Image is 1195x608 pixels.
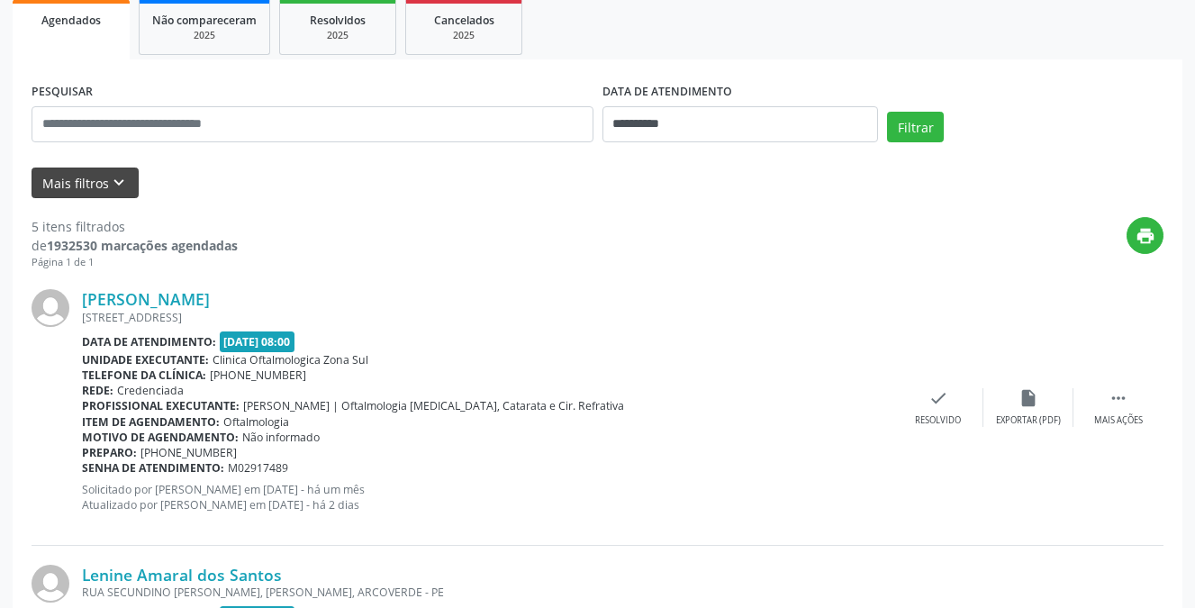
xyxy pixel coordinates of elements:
[82,565,282,585] a: Lenine Amaral dos Santos
[82,482,893,513] p: Solicitado por [PERSON_NAME] em [DATE] - há um mês Atualizado por [PERSON_NAME] em [DATE] - há 2 ...
[419,29,509,42] div: 2025
[32,236,238,255] div: de
[82,383,113,398] b: Rede:
[82,310,893,325] div: [STREET_ADDRESS]
[996,414,1061,427] div: Exportar (PDF)
[32,168,139,199] button: Mais filtroskeyboard_arrow_down
[152,29,257,42] div: 2025
[32,217,238,236] div: 5 itens filtrados
[82,445,137,460] b: Preparo:
[32,565,69,603] img: img
[117,383,184,398] span: Credenciada
[310,13,366,28] span: Resolvidos
[887,112,944,142] button: Filtrar
[434,13,494,28] span: Cancelados
[1109,388,1128,408] i: 
[1136,226,1155,246] i: print
[223,414,289,430] span: Oftalmologia
[242,430,320,445] span: Não informado
[82,334,216,349] b: Data de atendimento:
[1018,388,1038,408] i: insert_drive_file
[82,398,240,413] b: Profissional executante:
[602,78,732,106] label: DATA DE ATENDIMENTO
[109,173,129,193] i: keyboard_arrow_down
[210,368,306,383] span: [PHONE_NUMBER]
[82,414,220,430] b: Item de agendamento:
[293,29,383,42] div: 2025
[82,585,893,600] div: RUA SECUNDINO [PERSON_NAME], [PERSON_NAME], ARCOVERDE - PE
[220,331,295,352] span: [DATE] 08:00
[243,398,624,413] span: [PERSON_NAME] | Oftalmologia [MEDICAL_DATA], Catarata e Cir. Refrativa
[82,289,210,309] a: [PERSON_NAME]
[82,368,206,383] b: Telefone da clínica:
[32,289,69,327] img: img
[1127,217,1163,254] button: print
[213,352,368,368] span: Clinica Oftalmologica Zona Sul
[928,388,948,408] i: check
[82,460,224,476] b: Senha de atendimento:
[1094,414,1143,427] div: Mais ações
[32,255,238,270] div: Página 1 de 1
[152,13,257,28] span: Não compareceram
[140,445,237,460] span: [PHONE_NUMBER]
[82,352,209,368] b: Unidade executante:
[32,78,93,106] label: PESQUISAR
[915,414,961,427] div: Resolvido
[82,430,239,445] b: Motivo de agendamento:
[47,237,238,254] strong: 1932530 marcações agendadas
[41,13,101,28] span: Agendados
[228,460,288,476] span: M02917489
